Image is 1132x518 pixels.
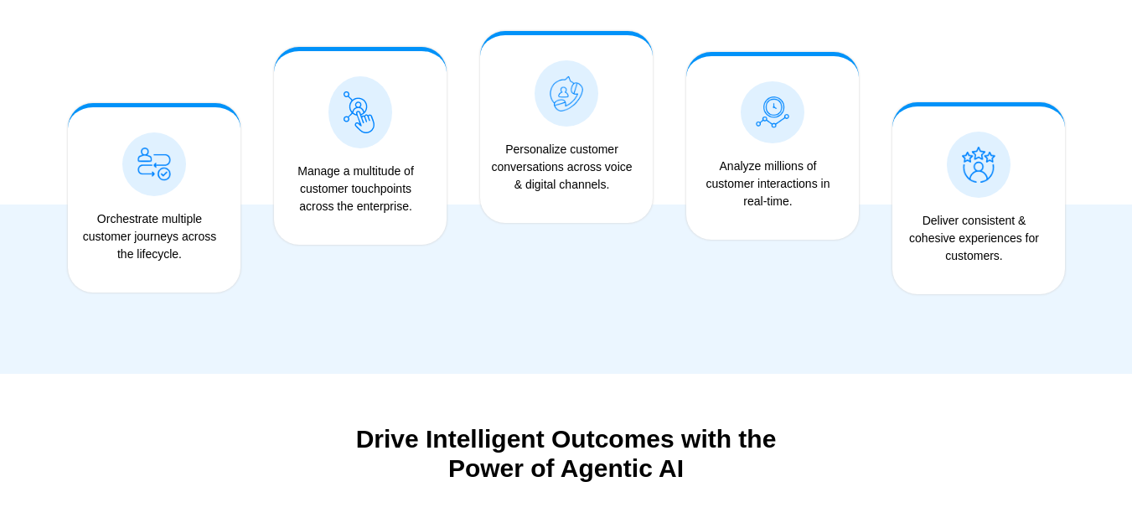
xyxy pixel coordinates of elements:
[282,163,430,215] div: Manage a multitude of customer touchpoints across the enterprise.
[695,158,842,210] div: Analyze millions of customer interactions in real-time.
[76,210,224,263] div: Orchestrate multiple customer journeys across the lifecycle.
[488,141,636,194] div: Personalize customer conversations across voice & digital channels.
[901,212,1048,265] div: Deliver consistent & cohesive experiences for customers.
[51,424,1082,483] div: Drive Intelligent Outcomes with the Power of Agentic AI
